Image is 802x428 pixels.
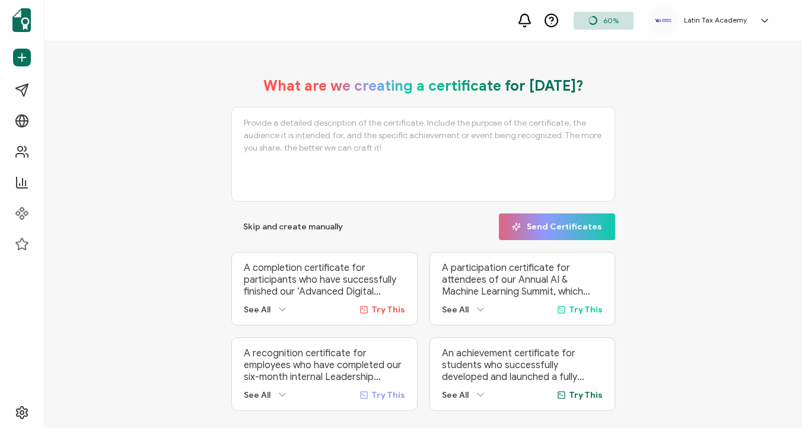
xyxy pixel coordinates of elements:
[371,390,405,400] span: Try This
[243,223,343,231] span: Skip and create manually
[442,390,469,400] span: See All
[743,371,802,428] iframe: Chat Widget
[499,213,615,240] button: Send Certificates
[442,347,603,383] p: An achievement certificate for students who successfully developed and launched a fully functiona...
[569,390,603,400] span: Try This
[654,18,672,24] img: 94c1d8b1-6358-4297-843f-64831e6c94cb.png
[512,222,602,231] span: Send Certificates
[603,16,619,25] span: 60%
[263,77,584,95] h1: What are we creating a certificate for [DATE]?
[244,305,270,315] span: See All
[371,305,405,315] span: Try This
[569,305,603,315] span: Try This
[684,16,747,24] h5: Latin Tax Academy
[442,262,603,298] p: A participation certificate for attendees of our Annual AI & Machine Learning Summit, which broug...
[244,262,405,298] p: A completion certificate for participants who have successfully finished our ‘Advanced Digital Ma...
[12,8,31,32] img: sertifier-logomark-colored.svg
[231,213,355,240] button: Skip and create manually
[244,347,405,383] p: A recognition certificate for employees who have completed our six-month internal Leadership Deve...
[442,305,469,315] span: See All
[244,390,270,400] span: See All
